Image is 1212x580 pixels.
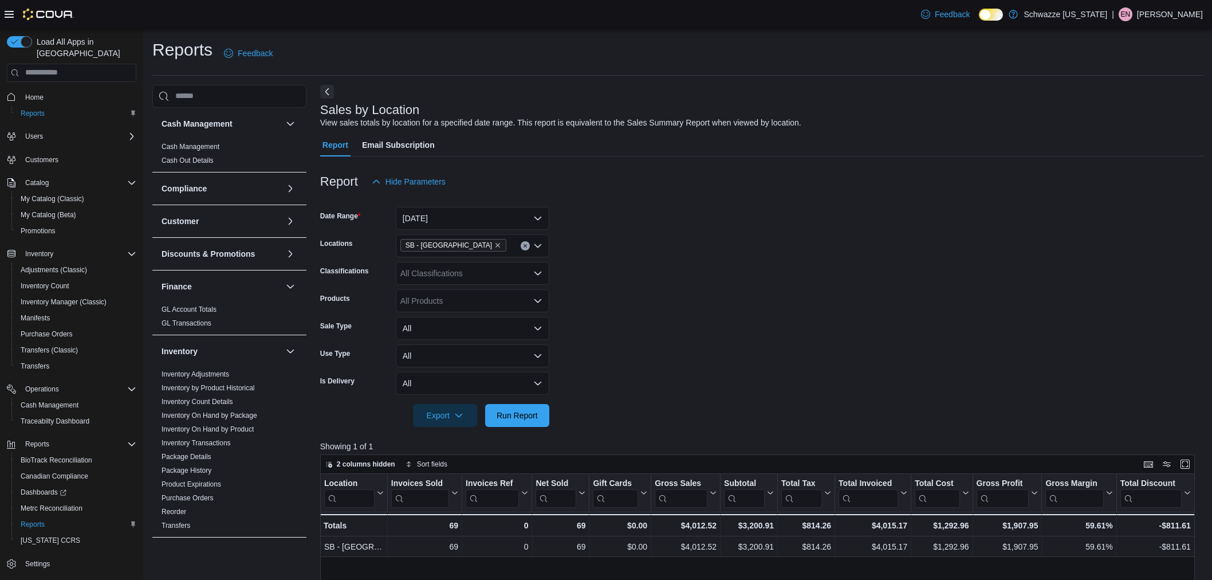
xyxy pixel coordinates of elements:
button: Subtotal [724,478,774,507]
div: 69 [536,540,585,554]
button: Reports [2,436,141,452]
span: Cash Management [162,142,219,151]
a: Transfers (Classic) [16,343,82,357]
span: BioTrack Reconciliation [21,456,92,465]
div: Totals [324,519,384,532]
div: Inventory [152,367,306,537]
span: Transfers [16,359,136,373]
button: Clear input [521,241,530,250]
div: $4,015.17 [839,540,907,554]
span: Product Expirations [162,480,221,489]
button: Catalog [2,175,141,191]
a: Promotions [16,224,60,238]
a: Reorder [162,508,186,516]
span: Email Subscription [362,134,435,156]
a: Adjustments (Classic) [16,263,92,277]
span: Reorder [162,507,186,516]
a: Inventory Transactions [162,439,231,447]
a: Purchase Orders [16,327,77,341]
button: [DATE] [396,207,549,230]
a: GL Account Totals [162,305,217,313]
button: Gift Cards [593,478,647,507]
div: 0 [466,540,528,554]
span: Inventory On Hand by Product [162,425,254,434]
div: SB - [GEOGRAPHIC_DATA] [324,540,384,554]
button: Total Discount [1120,478,1190,507]
div: 59.61% [1045,540,1112,554]
div: Gross Margin [1045,478,1103,507]
span: Operations [25,385,59,394]
a: Reports [16,518,49,531]
div: $814.26 [781,519,831,532]
a: Metrc Reconciliation [16,501,87,515]
div: Gross Sales [655,478,707,507]
a: Package Details [162,453,211,461]
h3: Discounts & Promotions [162,248,255,260]
div: $1,907.95 [976,540,1038,554]
button: Enter fullscreen [1178,457,1192,471]
a: My Catalog (Classic) [16,192,89,206]
a: Manifests [16,311,54,325]
div: Total Discount [1120,478,1181,489]
span: Settings [25,559,50,569]
span: Adjustments (Classic) [16,263,136,277]
span: Traceabilty Dashboard [16,414,136,428]
div: Finance [152,303,306,335]
button: Users [2,128,141,144]
button: Promotions [11,223,141,239]
div: $0.00 [593,519,647,532]
a: Product Expirations [162,480,221,488]
span: Manifests [16,311,136,325]
span: BioTrack Reconciliation [16,453,136,467]
span: Cash Out Details [162,156,214,165]
a: Cash Management [16,398,83,412]
button: Sort fields [401,457,452,471]
span: [US_STATE] CCRS [21,536,80,545]
span: Inventory Count [16,279,136,293]
span: Inventory [21,247,136,261]
button: Finance [284,280,297,293]
button: Invoices Sold [391,478,458,507]
div: $4,012.52 [655,519,717,532]
span: Catalog [25,178,49,187]
button: Open list of options [533,241,542,250]
span: Run Report [497,410,538,421]
span: My Catalog (Beta) [21,210,76,220]
a: Package History [162,467,211,475]
button: [US_STATE] CCRS [11,532,141,548]
span: Reports [21,437,136,451]
button: Reports [21,437,54,451]
a: Inventory On Hand by Product [162,425,254,433]
span: Promotions [21,226,56,236]
button: Gross Profit [976,478,1038,507]
button: Remove SB - Aurora from selection in this group [494,242,501,249]
span: Purchase Orders [162,493,214,503]
a: Settings [21,557,54,571]
button: Compliance [284,182,297,195]
div: -$811.61 [1120,519,1190,532]
p: | [1112,7,1114,21]
button: Next [320,85,334,99]
span: Load All Apps in [GEOGRAPHIC_DATA] [32,36,136,59]
button: Hide Parameters [367,170,450,193]
a: Purchase Orders [162,494,214,502]
div: Net Sold [536,478,576,507]
span: Dashboards [21,488,66,497]
span: Promotions [16,224,136,238]
span: Home [25,93,44,102]
h3: Inventory [162,346,198,357]
div: $3,200.91 [724,540,774,554]
button: Reports [11,105,141,122]
span: Purchase Orders [21,330,73,339]
div: Gross Sales [655,478,707,489]
div: $1,907.95 [976,519,1038,532]
button: My Catalog (Beta) [11,207,141,223]
span: Inventory Count Details [162,397,233,406]
a: GL Transactions [162,319,211,327]
button: Traceabilty Dashboard [11,413,141,429]
span: SB - [GEOGRAPHIC_DATA] [406,240,492,251]
div: Total Invoiced [839,478,898,489]
span: Reports [25,440,49,449]
div: $3,200.91 [724,519,774,532]
span: Cash Management [16,398,136,412]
